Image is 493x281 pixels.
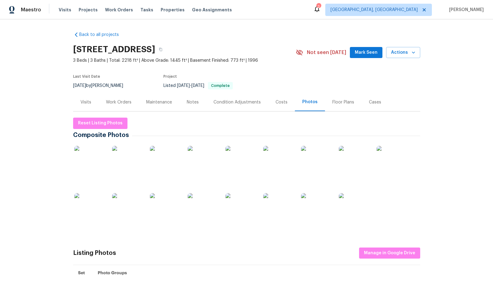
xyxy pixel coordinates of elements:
[106,99,131,105] div: Work Orders
[187,99,199,105] div: Notes
[73,82,131,89] div: by [PERSON_NAME]
[163,75,177,78] span: Project
[146,99,172,105] div: Maintenance
[80,99,91,105] div: Visits
[21,7,41,13] span: Maestro
[73,118,127,129] button: Reset Listing Photos
[161,7,185,13] span: Properties
[191,84,204,88] span: [DATE]
[177,84,204,88] span: -
[350,47,382,58] button: Mark Seen
[73,132,132,138] span: Composite Photos
[316,4,321,10] div: 2
[209,84,232,88] span: Complete
[105,7,133,13] span: Work Orders
[302,99,318,105] div: Photos
[73,84,86,88] span: [DATE]
[386,47,420,58] button: Actions
[59,7,71,13] span: Visits
[177,84,190,88] span: [DATE]
[73,32,132,38] a: Back to all projects
[192,7,232,13] span: Geo Assignments
[155,44,166,55] button: Copy Address
[213,99,261,105] div: Condition Adjustments
[359,248,420,259] button: Manage in Google Drive
[307,49,346,56] span: Not seen [DATE]
[447,7,484,13] span: [PERSON_NAME]
[355,49,378,57] span: Mark Seen
[73,250,116,256] div: Listing Photos
[364,249,415,257] span: Manage in Google Drive
[276,99,288,105] div: Costs
[331,7,418,13] span: [GEOGRAPHIC_DATA], [GEOGRAPHIC_DATA]
[369,99,381,105] div: Cases
[332,99,354,105] div: Floor Plans
[140,8,153,12] span: Tasks
[163,84,233,88] span: Listed
[78,119,123,127] span: Reset Listing Photos
[73,57,296,64] span: 3 Beds | 3 Baths | Total: 2218 ft² | Above Grade: 1445 ft² | Basement Finished: 773 ft² | 1996
[391,49,415,57] span: Actions
[73,75,100,78] span: Last Visit Date
[79,7,98,13] span: Projects
[73,46,155,53] h2: [STREET_ADDRESS]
